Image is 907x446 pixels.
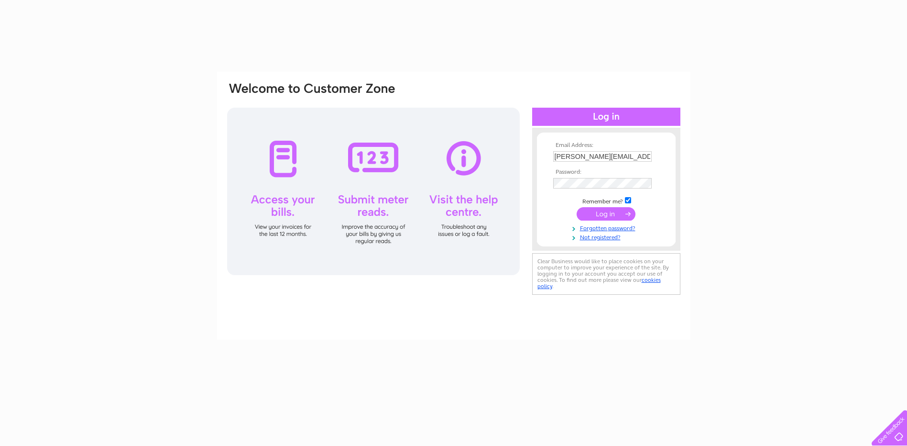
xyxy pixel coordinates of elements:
td: Remember me? [551,196,662,205]
input: Submit [577,207,635,221]
a: Not registered? [553,232,662,241]
th: Email Address: [551,142,662,149]
th: Password: [551,169,662,176]
a: cookies policy [537,277,661,290]
div: Clear Business would like to place cookies on your computer to improve your experience of the sit... [532,253,680,295]
a: Forgotten password? [553,223,662,232]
